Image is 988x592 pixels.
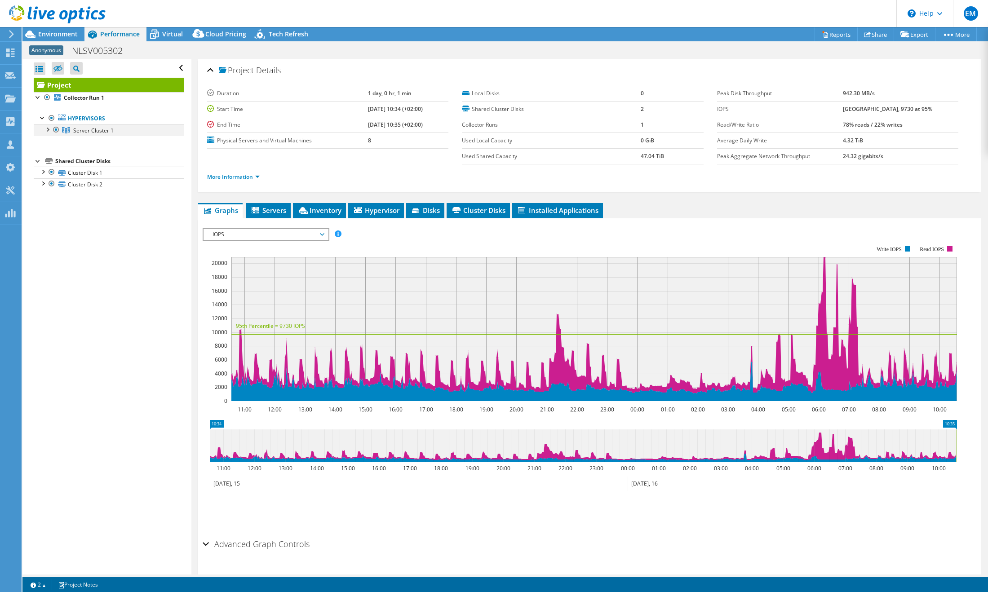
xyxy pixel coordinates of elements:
text: 18000 [212,273,227,281]
text: 05:00 [782,406,796,413]
span: Installed Applications [517,206,598,215]
text: 19:00 [465,464,479,472]
text: 19:00 [479,406,493,413]
text: 21:00 [527,464,541,472]
text: 09:00 [900,464,914,472]
text: 0 [224,397,227,405]
label: Used Local Capacity [462,136,641,145]
span: Performance [100,30,140,38]
text: 8000 [215,342,227,349]
text: 17:00 [403,464,417,472]
text: 13:00 [279,464,292,472]
text: 23:00 [600,406,614,413]
text: 22:00 [558,464,572,472]
text: 02:00 [683,464,697,472]
a: Share [857,27,894,41]
text: 4000 [215,370,227,377]
span: EM [964,6,978,21]
span: Anonymous [29,45,63,55]
label: Duration [207,89,368,98]
text: 00:00 [630,406,644,413]
text: 10:00 [932,464,946,472]
text: 09:00 [903,406,917,413]
text: 12000 [212,314,227,322]
a: Server Cluster 1 [34,124,184,136]
span: Graphs [203,206,238,215]
label: Used Shared Capacity [462,152,641,161]
label: Start Time [207,105,368,114]
span: IOPS [208,229,323,240]
b: 1 day, 0 hr, 1 min [368,89,412,97]
span: Tech Refresh [269,30,308,38]
text: 20:00 [510,406,523,413]
span: Server Cluster 1 [73,127,114,134]
b: 4.32 TiB [843,137,863,144]
text: 18:00 [449,406,463,413]
text: 05:00 [776,464,790,472]
a: Export [894,27,935,41]
text: 12:00 [268,406,282,413]
b: [GEOGRAPHIC_DATA], 9730 at 95% [843,105,932,113]
text: 07:00 [842,406,856,413]
svg: \n [908,9,916,18]
text: 15:00 [359,406,372,413]
span: Hypervisor [353,206,399,215]
b: 1 [641,121,644,128]
h2: Advanced Graph Controls [203,535,310,553]
a: More Information [207,173,260,181]
text: 10:00 [933,406,947,413]
text: Read IOPS [920,246,944,252]
span: Disks [411,206,440,215]
span: Servers [250,206,286,215]
label: Peak Aggregate Network Throughput [717,152,843,161]
label: Shared Cluster Disks [462,105,641,114]
text: 13:00 [298,406,312,413]
text: 00:00 [621,464,635,472]
span: Virtual [162,30,183,38]
label: Physical Servers and Virtual Machines [207,136,368,145]
text: 22:00 [570,406,584,413]
text: 16000 [212,287,227,295]
span: Project [219,66,254,75]
b: [DATE] 10:35 (+02:00) [368,121,423,128]
text: 03:00 [714,464,728,472]
a: Project Notes [52,579,104,590]
b: [DATE] 10:34 (+02:00) [368,105,423,113]
text: 95th Percentile = 9730 IOPS [236,322,305,330]
text: 14:00 [310,464,324,472]
text: 21:00 [540,406,554,413]
text: 14:00 [328,406,342,413]
text: 06:00 [812,406,826,413]
label: End Time [207,120,368,129]
b: 942.30 MB/s [843,89,875,97]
text: 2000 [215,383,227,391]
label: Local Disks [462,89,641,98]
label: Read/Write Ratio [717,120,843,129]
b: 2 [641,105,644,113]
label: Peak Disk Throughput [717,89,843,98]
span: Cloud Pricing [205,30,246,38]
a: Reports [815,27,858,41]
text: 01:00 [652,464,666,472]
a: Project [34,78,184,92]
h1: NLSV005302 [68,46,137,56]
b: Collector Run 1 [64,94,104,102]
text: 23:00 [589,464,603,472]
text: 07:00 [838,464,852,472]
a: Collector Run 1 [34,92,184,104]
text: 02:00 [691,406,705,413]
text: 17:00 [419,406,433,413]
text: 16:00 [372,464,386,472]
text: 11:00 [217,464,230,472]
b: 0 [641,89,644,97]
text: 18:00 [434,464,448,472]
b: 78% reads / 22% writes [843,121,903,128]
b: 8 [368,137,371,144]
span: Environment [38,30,78,38]
a: Cluster Disk 1 [34,167,184,178]
text: 08:00 [869,464,883,472]
text: 16:00 [389,406,403,413]
text: 14000 [212,300,227,308]
text: 06:00 [807,464,821,472]
text: 11:00 [238,406,252,413]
